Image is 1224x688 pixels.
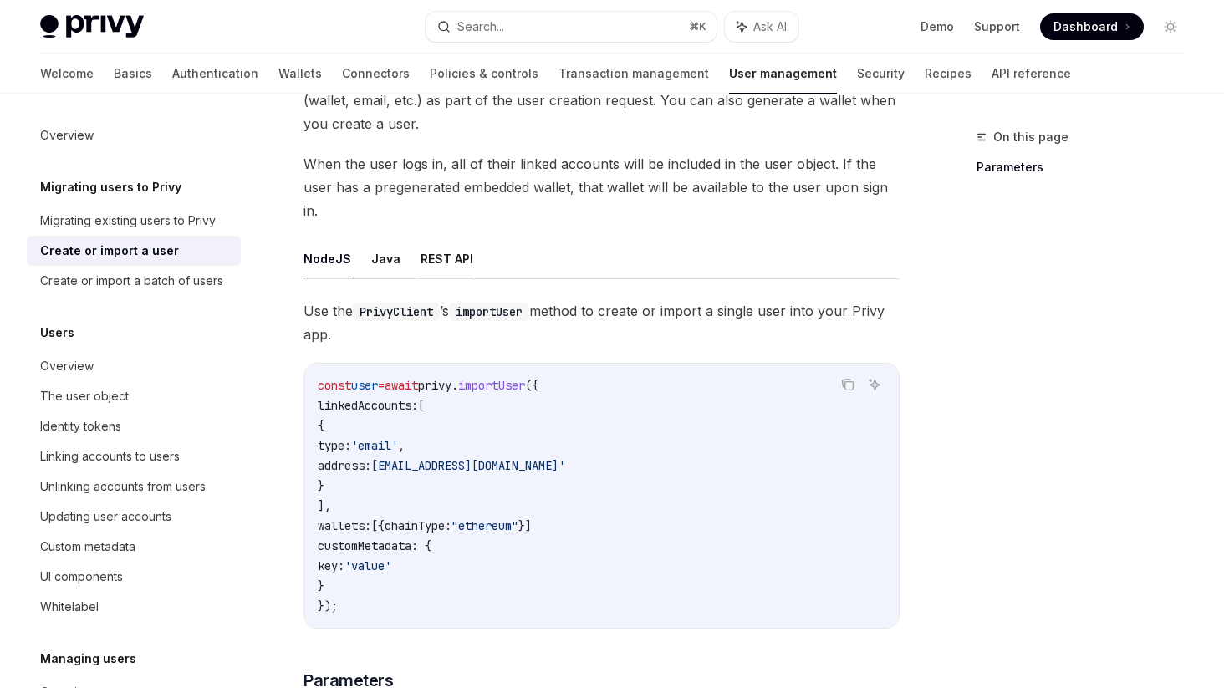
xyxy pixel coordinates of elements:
[318,578,324,594] span: }
[342,54,410,94] a: Connectors
[278,54,322,94] a: Wallets
[27,120,241,150] a: Overview
[27,381,241,411] a: The user object
[1040,13,1144,40] a: Dashboard
[351,378,378,393] span: user
[993,127,1068,147] span: On this page
[40,211,216,231] div: Migrating existing users to Privy
[925,54,972,94] a: Recipes
[318,398,418,413] span: linkedAccounts:
[992,54,1071,94] a: API reference
[418,398,425,413] span: [
[318,438,351,453] span: type:
[318,518,371,533] span: wallets:
[558,54,709,94] a: Transaction management
[40,271,223,291] div: Create or import a batch of users
[27,592,241,622] a: Whitelabel
[40,15,144,38] img: light logo
[27,441,241,471] a: Linking accounts to users
[371,518,385,533] span: [{
[371,239,400,278] button: Java
[40,597,99,617] div: Whitelabel
[303,152,900,222] span: When the user logs in, all of their linked accounts will be included in the user object. If the u...
[525,378,538,393] span: ({
[40,241,179,261] div: Create or import a user
[40,177,181,197] h5: Migrating users to Privy
[303,299,900,346] span: Use the ’s method to create or import a single user into your Privy app.
[426,12,716,42] button: Search...⌘K
[27,411,241,441] a: Identity tokens
[353,303,440,321] code: PrivyClient
[27,532,241,562] a: Custom metadata
[40,416,121,436] div: Identity tokens
[457,17,504,37] div: Search...
[725,12,798,42] button: Ask AI
[421,239,473,278] button: REST API
[451,518,518,533] span: "ethereum"
[318,558,344,573] span: key:
[40,125,94,145] div: Overview
[974,18,1020,35] a: Support
[837,374,859,395] button: Copy the contents from the code block
[318,538,411,553] span: customMetadata
[351,438,398,453] span: 'email'
[729,54,837,94] a: User management
[318,599,338,614] span: });
[689,20,706,33] span: ⌘ K
[385,518,451,533] span: chainType:
[864,374,885,395] button: Ask AI
[303,65,900,135] span: To import an existing user, Privy allows you to create a user with their linked accounts (wallet,...
[753,18,787,35] span: Ask AI
[27,471,241,502] a: Unlinking accounts from users
[385,378,418,393] span: await
[40,386,129,406] div: The user object
[40,54,94,94] a: Welcome
[318,478,324,493] span: }
[518,518,532,533] span: }]
[458,378,525,393] span: importUser
[1053,18,1118,35] span: Dashboard
[418,378,451,393] span: privy
[27,236,241,266] a: Create or import a user
[114,54,152,94] a: Basics
[318,498,331,513] span: ],
[27,351,241,381] a: Overview
[318,378,351,393] span: const
[40,507,171,527] div: Updating user accounts
[344,558,391,573] span: 'value'
[303,239,351,278] button: NodeJS
[449,303,529,321] code: importUser
[398,438,405,453] span: ,
[40,356,94,376] div: Overview
[27,502,241,532] a: Updating user accounts
[40,446,180,466] div: Linking accounts to users
[40,567,123,587] div: UI components
[40,649,136,669] h5: Managing users
[921,18,954,35] a: Demo
[371,458,565,473] span: [EMAIL_ADDRESS][DOMAIN_NAME]'
[411,538,431,553] span: : {
[40,477,206,497] div: Unlinking accounts from users
[318,418,324,433] span: {
[378,378,385,393] span: =
[27,562,241,592] a: UI components
[430,54,538,94] a: Policies & controls
[857,54,905,94] a: Security
[172,54,258,94] a: Authentication
[27,266,241,296] a: Create or import a batch of users
[451,378,458,393] span: .
[318,458,371,473] span: address:
[1157,13,1184,40] button: Toggle dark mode
[40,323,74,343] h5: Users
[27,206,241,236] a: Migrating existing users to Privy
[977,154,1197,181] a: Parameters
[40,537,135,557] div: Custom metadata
